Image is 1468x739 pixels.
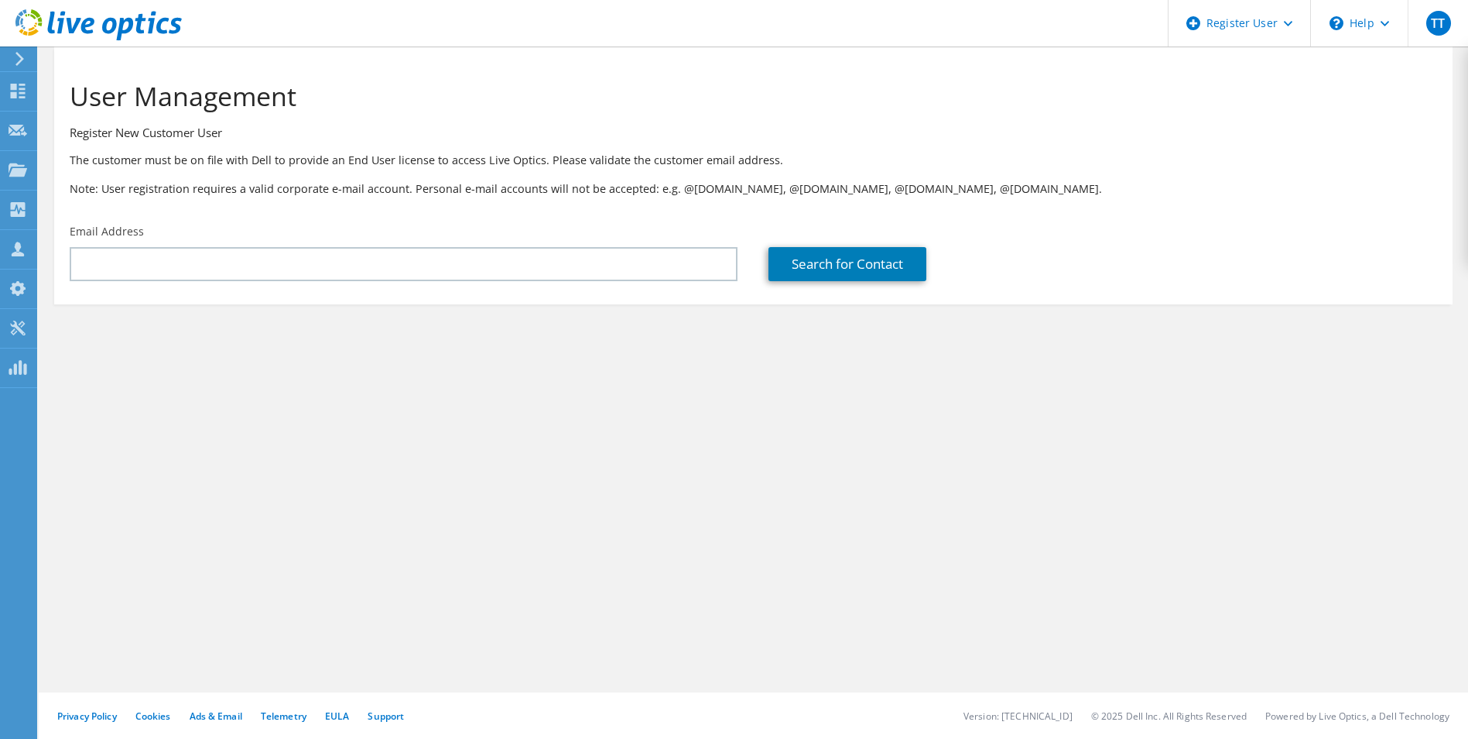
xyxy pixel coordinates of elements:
[1265,710,1449,723] li: Powered by Live Optics, a Dell Technology
[768,247,926,281] a: Search for Contact
[368,710,404,723] a: Support
[70,152,1437,169] p: The customer must be on file with Dell to provide an End User license to access Live Optics. Plea...
[1426,11,1451,36] span: TT
[1329,16,1343,30] svg: \n
[325,710,349,723] a: EULA
[70,224,144,239] label: Email Address
[261,710,306,723] a: Telemetry
[135,710,171,723] a: Cookies
[70,180,1437,198] p: Note: User registration requires a valid corporate e-mail account. Personal e-mail accounts will ...
[1091,710,1247,723] li: © 2025 Dell Inc. All Rights Reserved
[963,710,1073,723] li: Version: [TECHNICAL_ID]
[57,710,117,723] a: Privacy Policy
[70,80,1429,112] h1: User Management
[190,710,242,723] a: Ads & Email
[70,124,1437,141] h3: Register New Customer User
